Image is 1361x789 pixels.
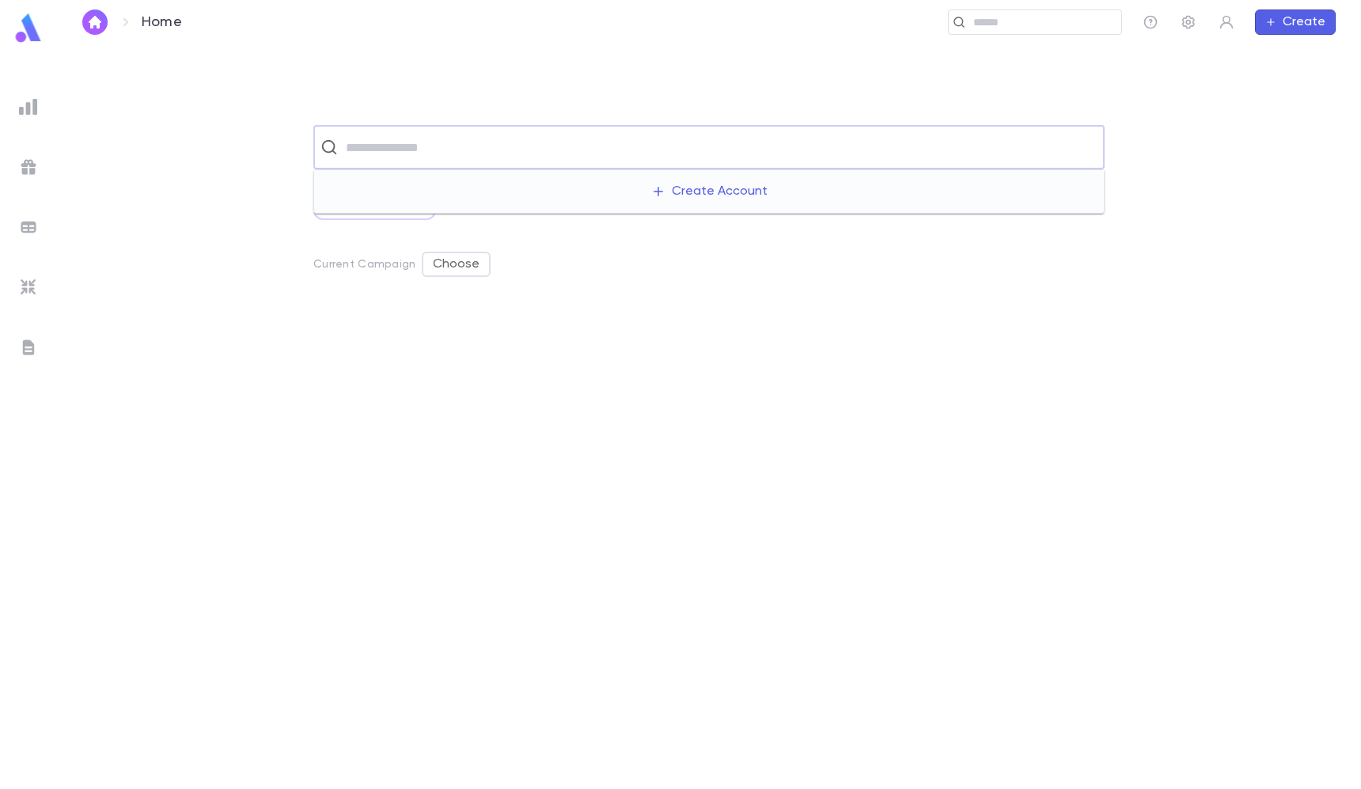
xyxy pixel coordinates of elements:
button: Create Account [639,176,780,207]
button: Create [1255,9,1336,35]
img: letters_grey.7941b92b52307dd3b8a917253454ce1c.svg [19,338,38,357]
img: batches_grey.339ca447c9d9533ef1741baa751efc33.svg [19,218,38,237]
img: campaigns_grey.99e729a5f7ee94e3726e6486bddda8f1.svg [19,157,38,176]
p: Home [142,13,182,31]
p: Current Campaign [313,258,415,271]
img: imports_grey.530a8a0e642e233f2baf0ef88e8c9fcb.svg [19,278,38,297]
img: logo [13,13,44,44]
button: Choose [422,252,491,277]
img: reports_grey.c525e4749d1bce6a11f5fe2a8de1b229.svg [19,97,38,116]
img: home_white.a664292cf8c1dea59945f0da9f25487c.svg [85,16,104,28]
